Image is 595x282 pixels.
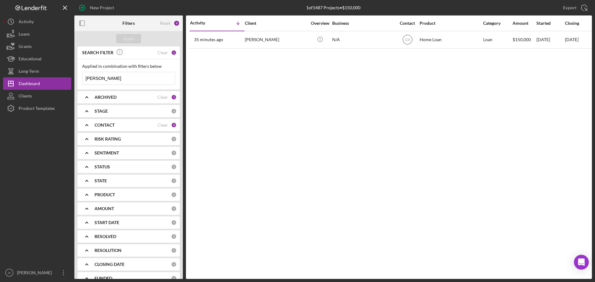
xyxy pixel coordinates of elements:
[245,21,307,26] div: Client
[19,15,34,29] div: Activity
[3,90,71,102] button: Clients
[171,150,177,156] div: 0
[171,248,177,253] div: 0
[123,34,134,43] div: Apply
[19,40,32,54] div: Grants
[95,262,125,267] b: CLOSING DATE
[95,276,112,281] b: FUNDED
[3,28,71,40] button: Loans
[332,32,394,48] div: N/A
[171,94,177,100] div: 1
[171,108,177,114] div: 0
[95,192,115,197] b: PRODUCT
[157,50,168,55] div: Clear
[157,95,168,100] div: Clear
[3,40,71,53] button: Grants
[82,50,113,55] b: SEARCH FILTER
[95,137,121,141] b: RISK RATING
[332,21,394,26] div: Business
[3,77,71,90] button: Dashboard
[565,37,579,42] time: [DATE]
[3,15,71,28] button: Activity
[536,21,564,26] div: Started
[308,21,332,26] div: Overview
[171,50,177,55] div: 1
[95,234,116,239] b: RESOLVED
[15,267,56,280] div: [PERSON_NAME]
[396,21,419,26] div: Contact
[483,21,512,26] div: Category
[483,32,512,48] div: Loan
[95,206,114,211] b: AMOUNT
[171,262,177,267] div: 0
[306,5,360,10] div: 1 of 1487 Projects • $150,000
[19,77,40,91] div: Dashboard
[3,267,71,279] button: JF[PERSON_NAME]
[19,28,30,42] div: Loans
[160,21,170,26] div: Reset
[245,32,307,48] div: [PERSON_NAME]
[19,102,55,116] div: Product Templates
[536,32,564,48] div: [DATE]
[563,2,576,14] div: Export
[557,2,592,14] button: Export
[405,38,410,42] text: CH
[171,192,177,197] div: 0
[194,37,223,42] time: 2025-08-21 15:26
[19,90,32,104] div: Clients
[420,32,482,48] div: Home Loan
[95,248,121,253] b: RESOLUTION
[95,123,115,128] b: CONTACT
[74,2,120,14] button: New Project
[574,255,589,270] div: Open Intercom Messenger
[19,65,39,79] div: Long-Term
[3,65,71,77] button: Long-Term
[171,275,177,281] div: 0
[3,102,71,115] button: Product Templates
[171,178,177,184] div: 0
[95,220,119,225] b: START DATE
[122,21,135,26] b: Filters
[420,21,482,26] div: Product
[116,34,141,43] button: Apply
[174,20,180,26] div: 6
[513,32,536,48] div: $150,000
[190,20,217,25] div: Activity
[171,136,177,142] div: 0
[171,164,177,170] div: 0
[171,234,177,239] div: 0
[82,64,175,69] div: Applied in combination with filters below
[95,95,117,100] b: ARCHIVED
[95,150,119,155] b: SENTIMENT
[171,220,177,225] div: 0
[95,109,108,114] b: STAGE
[19,53,42,67] div: Educational
[8,271,11,275] text: JF
[171,122,177,128] div: 4
[90,2,114,14] div: New Project
[95,178,107,183] b: STATE
[95,164,110,169] b: STATUS
[513,21,536,26] div: Amount
[171,206,177,211] div: 0
[157,123,168,128] div: Clear
[3,53,71,65] button: Educational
